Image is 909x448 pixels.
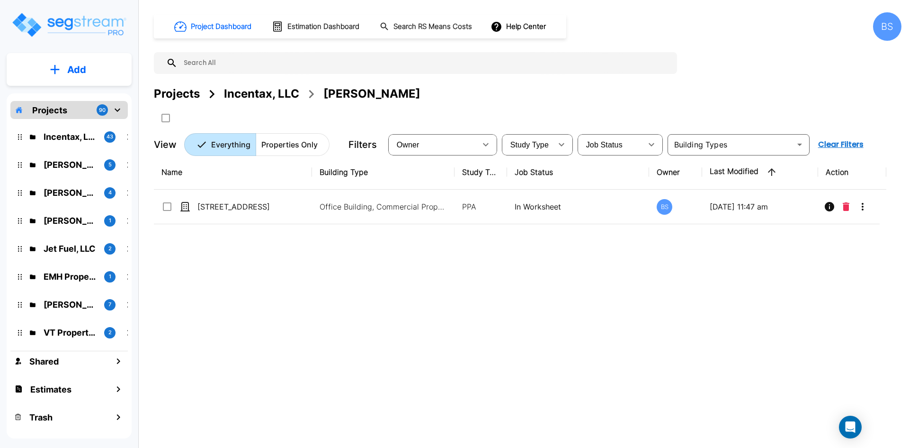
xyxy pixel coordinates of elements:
button: Add [7,56,132,83]
p: Filters [348,137,377,152]
button: Search RS Means Costs [376,18,477,36]
p: View [154,137,177,152]
button: Everything [184,133,256,156]
th: Owner [649,155,702,190]
button: SelectAll [156,109,175,128]
p: 4 [108,189,112,197]
h1: Shared [29,355,59,368]
th: Building Type [312,155,454,190]
p: 1 [109,273,111,281]
div: Select [579,131,642,158]
p: PPA [462,201,499,212]
p: Properties Only [261,139,318,150]
th: Last Modified [702,155,818,190]
p: VT Properties, LLC [44,326,97,339]
button: Delete [839,197,853,216]
img: Logo [11,11,127,38]
div: Select [504,131,552,158]
p: 1 [109,217,111,225]
th: Action [818,155,887,190]
div: Select [390,131,476,158]
p: [DATE] 11:47 am [710,201,811,212]
th: Study Type [454,155,507,190]
div: BS [657,199,672,215]
h1: Trash [29,411,53,424]
input: Building Types [670,138,791,151]
p: 7 [108,301,111,309]
h1: Search RS Means Costs [393,21,472,32]
p: Ast, Isaiah [44,158,97,171]
button: More-Options [853,197,872,216]
p: Projects [32,104,67,117]
p: Murfin, Inc. [44,186,97,199]
button: Info [820,197,839,216]
input: Search All [178,52,672,74]
p: 90 [99,106,106,114]
div: Open Intercom Messenger [839,416,862,439]
h1: Estimates [30,383,71,396]
button: Project Dashboard [170,16,257,37]
div: Incentax, LLC [224,85,299,102]
h1: Project Dashboard [191,21,251,32]
p: Everything [211,139,250,150]
p: Office Building, Commercial Property Site [320,201,447,212]
div: Projects [154,85,200,102]
p: 2 [108,329,112,337]
p: Clark Investment Group [44,298,97,311]
div: BS [873,12,901,41]
p: 2 [108,245,112,253]
div: Platform [184,133,330,156]
p: Add [67,63,86,77]
span: Owner [397,141,419,149]
p: [STREET_ADDRESS] [197,201,292,212]
th: Name [154,155,312,190]
button: Open [793,138,806,151]
p: EMH Properties, LLC [44,270,97,283]
span: Job Status [586,141,623,149]
button: Estimation Dashboard [268,17,365,37]
p: 43 [107,133,113,141]
p: Jet Fuel, LLC [44,242,97,255]
button: Properties Only [256,133,330,156]
button: Clear Filters [814,135,867,154]
th: Job Status [507,155,650,190]
p: 5 [108,161,112,169]
p: Kyle & Barcleigh Lanadu [44,214,97,227]
button: Help Center [489,18,550,36]
div: [PERSON_NAME] [323,85,420,102]
h1: Estimation Dashboard [287,21,359,32]
p: Incentax, LLC [44,130,97,143]
span: Study Type [510,141,549,149]
p: In Worksheet [515,201,642,212]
